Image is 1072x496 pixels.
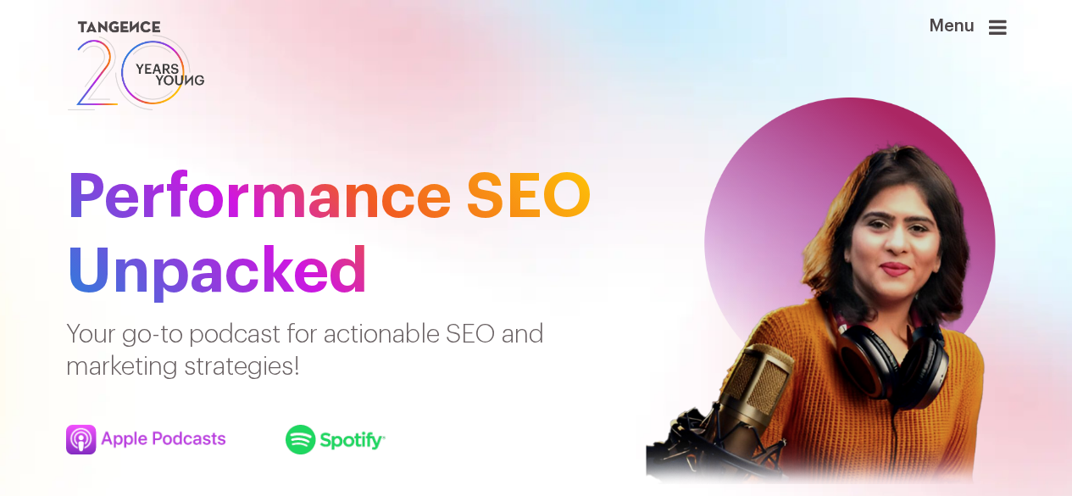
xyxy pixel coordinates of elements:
[66,425,225,454] img: apple-podcast.png
[66,318,604,382] p: Your go-to podcast for actionable SEO and marketing strategies!
[66,17,207,114] img: logo SVG
[66,160,604,309] h1: Performance SEO Unpacked
[286,425,386,454] img: podcast3.png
